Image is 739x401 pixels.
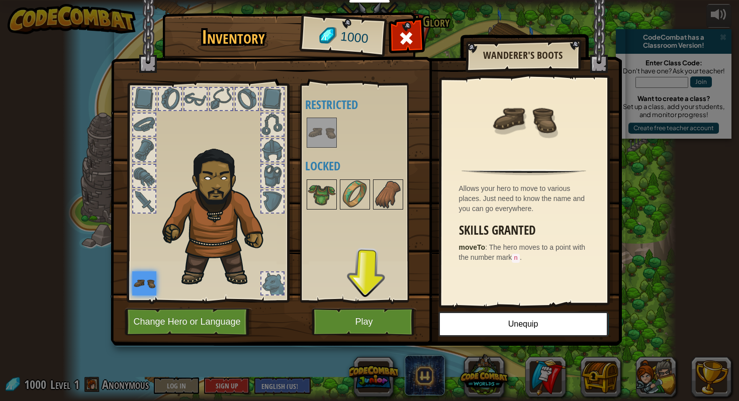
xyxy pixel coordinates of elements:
[491,86,557,152] img: portrait.png
[459,243,586,261] span: The hero moves to a point with the number mark .
[339,28,369,48] span: 1000
[476,50,570,61] h2: Wanderer's Boots
[485,243,489,251] span: :
[512,254,520,263] code: n
[438,312,608,337] button: Unequip
[374,180,402,209] img: portrait.png
[305,98,424,111] h4: Restricted
[169,27,298,48] h1: Inventory
[312,308,417,336] button: Play
[459,243,486,251] strong: moveTo
[305,159,424,172] h4: Locked
[459,224,594,237] h3: Skills Granted
[308,180,336,209] img: portrait.png
[125,308,252,336] button: Change Hero or Language
[459,183,594,214] div: Allows your hero to move to various places. Just need to know the name and you can go everywhere.
[132,271,156,295] img: portrait.png
[341,180,369,209] img: portrait.png
[461,169,586,175] img: hr.png
[157,141,281,287] img: duelist_hair.png
[308,119,336,147] img: portrait.png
